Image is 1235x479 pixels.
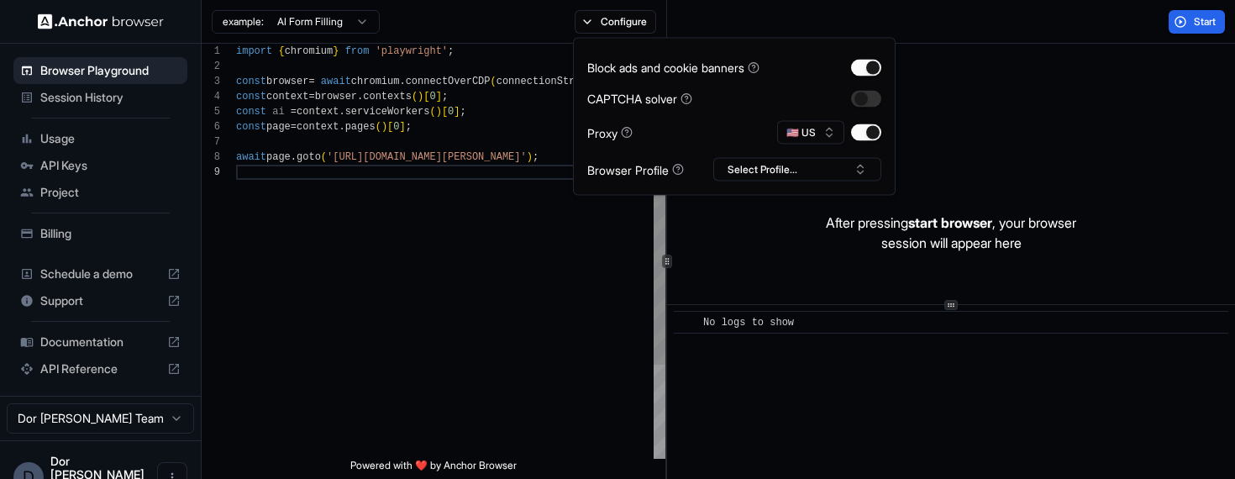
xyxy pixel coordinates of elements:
span: connectOverCDP [406,76,491,87]
span: contexts [363,91,412,103]
div: Project [13,179,187,206]
div: Browser Playground [13,57,187,84]
span: { [278,45,284,57]
span: . [339,121,344,133]
div: Proxy [587,124,633,141]
span: 0 [448,106,454,118]
span: Session History [40,89,181,106]
span: goto [297,151,321,163]
span: Project [40,184,181,201]
span: Support [40,292,160,309]
span: ( [412,91,418,103]
span: } [333,45,339,57]
div: Billing [13,220,187,247]
span: ] [454,106,460,118]
span: chromium [351,76,400,87]
div: 9 [202,165,220,180]
p: After pressing , your browser session will appear here [826,213,1076,253]
span: ) [527,151,533,163]
div: 2 [202,59,220,74]
button: Start [1169,10,1225,34]
span: = [291,121,297,133]
span: start browser [908,214,992,231]
span: . [357,91,363,103]
button: Configure [575,10,656,34]
span: Browser Playground [40,62,181,79]
span: ( [429,106,435,118]
div: Usage [13,125,187,152]
span: const [236,91,266,103]
span: serviceWorkers [345,106,430,118]
span: ; [460,106,466,118]
button: Select Profile... [713,158,881,182]
span: Schedule a demo [40,266,160,282]
span: = [308,91,314,103]
span: const [236,106,266,118]
span: ; [406,121,412,133]
span: const [236,76,266,87]
div: API Reference [13,355,187,382]
div: Browser Profile [587,161,684,178]
div: 6 [202,119,220,134]
div: 1 [202,44,220,59]
span: ai [272,106,284,118]
span: API Reference [40,361,160,377]
div: CAPTCHA solver [587,90,692,108]
img: Anchor Logo [38,13,164,29]
div: Block ads and cookie banners [587,59,759,76]
span: const [236,121,266,133]
span: from [345,45,370,57]
span: ( [491,76,497,87]
span: ; [533,151,539,163]
span: page [266,121,291,133]
div: Documentation [13,329,187,355]
span: ] [399,121,405,133]
span: . [291,151,297,163]
div: 8 [202,150,220,165]
div: 5 [202,104,220,119]
span: ; [448,45,454,57]
span: Powered with ❤️ by Anchor Browser [350,459,517,479]
span: API Keys [40,157,181,174]
div: Support [13,287,187,314]
div: Schedule a demo [13,261,187,287]
span: connectionString [497,76,593,87]
span: ) [381,121,387,133]
span: [ [442,106,448,118]
span: Documentation [40,334,160,350]
div: 3 [202,74,220,89]
span: . [399,76,405,87]
span: pages [345,121,376,133]
span: browser [266,76,308,87]
div: Session History [13,84,187,111]
span: [ [387,121,393,133]
span: ) [436,106,442,118]
button: 🇺🇸 US [777,121,844,145]
span: = [291,106,297,118]
span: ( [376,121,381,133]
span: context [297,106,339,118]
span: Usage [40,130,181,147]
span: 0 [393,121,399,133]
span: ​ [682,314,691,331]
span: No logs to show [703,317,794,329]
div: 7 [202,134,220,150]
span: 0 [429,91,435,103]
span: ; [442,91,448,103]
span: await [321,76,351,87]
div: 4 [202,89,220,104]
span: = [308,76,314,87]
span: 'playwright' [376,45,448,57]
span: browser [315,91,357,103]
span: page [266,151,291,163]
span: import [236,45,272,57]
span: chromium [285,45,334,57]
span: Billing [40,225,181,242]
span: example: [223,15,264,29]
span: '[URL][DOMAIN_NAME][PERSON_NAME]' [327,151,527,163]
span: ] [436,91,442,103]
div: API Keys [13,152,187,179]
span: ) [418,91,423,103]
span: Start [1194,15,1217,29]
span: await [236,151,266,163]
